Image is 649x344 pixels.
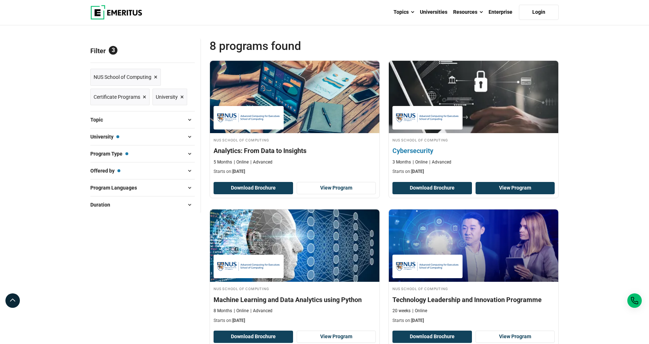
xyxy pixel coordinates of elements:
p: 20 weeks [392,308,411,314]
a: University × [152,89,187,106]
p: Online [413,159,427,165]
span: Offered by [90,167,120,175]
p: Advanced [250,308,272,314]
h4: Analytics: From Data to Insights [214,146,376,155]
a: Certificate Programs × [90,89,150,106]
p: Filter [90,39,195,63]
p: Online [234,159,249,165]
img: NUS School of Computing [217,110,280,126]
h4: NUS School of Computing [392,285,555,292]
button: Program Type [90,148,195,159]
p: Advanced [429,159,451,165]
span: × [143,92,146,102]
a: View Program [297,331,376,343]
span: × [154,72,158,82]
p: Online [412,308,427,314]
p: Starts on: [214,169,376,175]
button: Duration [90,199,195,210]
span: [DATE] [232,169,245,174]
button: Download Brochure [392,331,472,343]
h4: Machine Learning and Data Analytics using Python [214,295,376,304]
a: View Program [476,182,555,194]
h4: Technology Leadership and Innovation Programme [392,295,555,304]
p: Starts on: [214,318,376,324]
span: × [180,92,184,102]
span: Duration [90,201,116,209]
button: Topic [90,114,195,125]
img: NUS School of Computing [396,258,459,275]
span: [DATE] [232,318,245,323]
a: Cybersecurity Course by NUS School of Computing - September 30, 2025 NUS School of Computing NUS ... [389,61,558,179]
p: Online [234,308,249,314]
img: NUS School of Computing [217,258,280,275]
span: Program Type [90,150,128,158]
span: 3 [109,46,117,55]
button: University [90,131,195,142]
h4: Cybersecurity [392,146,555,155]
p: Starts on: [392,169,555,175]
a: NUS School of Computing × [90,69,161,86]
button: Offered by [90,165,195,176]
p: 5 Months [214,159,232,165]
h4: NUS School of Computing [214,285,376,292]
img: Technology Leadership and Innovation Programme | Online Leadership Course [389,209,558,282]
span: 8 Programs found [210,39,384,53]
h4: NUS School of Computing [392,137,555,143]
button: Download Brochure [392,182,472,194]
span: [DATE] [411,169,424,174]
button: Program Languages [90,182,195,193]
a: AI and Machine Learning Course by NUS School of Computing - September 30, 2025 NUS School of Comp... [210,209,379,327]
a: Login [519,5,559,20]
a: Reset all [172,47,195,56]
p: 8 Months [214,308,232,314]
img: Machine Learning and Data Analytics using Python | Online AI and Machine Learning Course [210,209,379,282]
span: NUS School of Computing [94,73,151,81]
img: Analytics: From Data to Insights | Online Business Analytics Course [210,61,379,133]
a: Business Analytics Course by NUS School of Computing - September 30, 2025 NUS School of Computing... [210,61,379,179]
button: Download Brochure [214,182,293,194]
a: View Program [297,182,376,194]
img: Cybersecurity | Online Cybersecurity Course [381,57,567,137]
span: Certificate Programs [94,93,140,101]
p: 3 Months [392,159,411,165]
span: [DATE] [411,318,424,323]
h4: NUS School of Computing [214,137,376,143]
a: Leadership Course by NUS School of Computing - September 30, 2025 NUS School of Computing NUS Sch... [389,209,558,327]
span: Topic [90,116,109,124]
button: Download Brochure [214,331,293,343]
img: NUS School of Computing [396,110,459,126]
a: View Program [476,331,555,343]
span: University [90,133,119,141]
span: Program Languages [90,184,143,192]
p: Advanced [250,159,272,165]
span: University [156,93,178,101]
p: Starts on: [392,318,555,324]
